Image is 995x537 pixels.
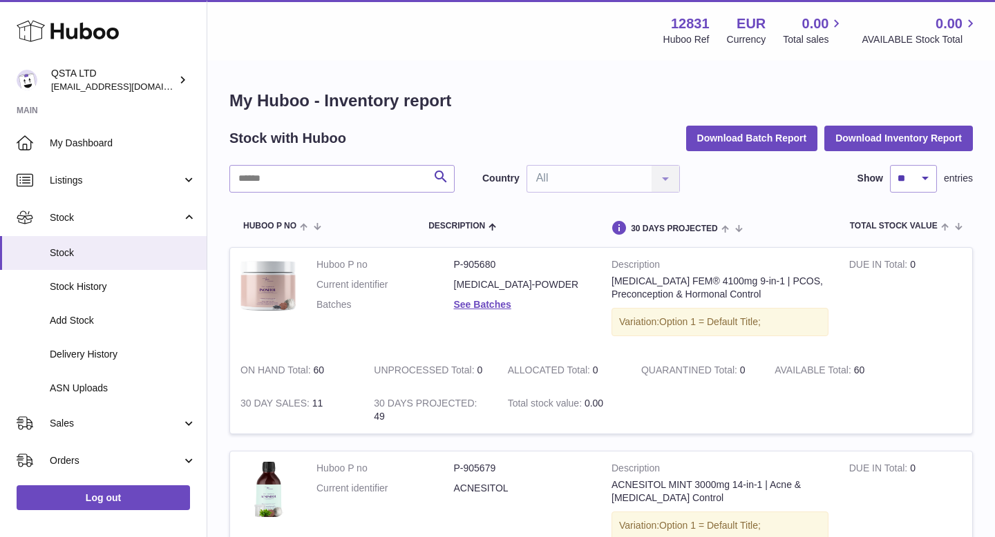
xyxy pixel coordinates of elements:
[454,299,511,310] a: See Batches
[454,462,591,475] dd: P-905679
[50,417,182,430] span: Sales
[783,14,844,46] a: 0.00 Total sales
[230,353,363,387] td: 60
[936,14,963,33] span: 0.00
[857,172,883,185] label: Show
[482,172,520,185] label: Country
[612,462,828,478] strong: Description
[764,353,898,387] td: 60
[240,462,296,517] img: product image
[17,485,190,510] a: Log out
[659,316,761,327] span: Option 1 = Default Title;
[17,70,37,90] img: rodcp10@gmail.com
[374,398,477,412] strong: 30 DAYS PROJECTED
[686,126,818,150] button: Download Batch Report
[737,14,766,33] strong: EUR
[740,364,746,375] span: 0
[850,222,938,231] span: Total stock value
[363,387,497,433] td: 49
[240,364,314,379] strong: ON HAND Total
[497,353,631,387] td: 0
[783,33,844,46] span: Total sales
[454,278,591,291] dd: [MEDICAL_DATA]-POWDER
[839,248,972,353] td: 0
[229,129,346,148] h2: Stock with Huboo
[862,14,978,46] a: 0.00 AVAILABLE Stock Total
[50,348,196,361] span: Delivery History
[663,33,710,46] div: Huboo Ref
[229,90,973,112] h1: My Huboo - Inventory report
[240,258,296,313] img: product image
[316,298,454,311] dt: Batches
[849,259,910,273] strong: DUE IN Total
[862,33,978,46] span: AVAILABLE Stock Total
[454,482,591,495] dd: ACNESITOL
[374,364,477,379] strong: UNPROCESSED Total
[659,520,761,531] span: Option 1 = Default Title;
[508,364,593,379] strong: ALLOCATED Total
[51,81,203,92] span: [EMAIL_ADDRESS][DOMAIN_NAME]
[51,67,176,93] div: QSTA LTD
[50,137,196,150] span: My Dashboard
[585,398,603,409] span: 0.00
[316,278,454,291] dt: Current identifier
[612,308,828,336] div: Variation:
[802,14,829,33] span: 0.00
[849,462,910,477] strong: DUE IN Total
[316,482,454,495] dt: Current identifier
[50,211,182,224] span: Stock
[230,387,363,433] td: 11
[824,126,973,150] button: Download Inventory Report
[631,224,718,233] span: 30 DAYS PROJECTED
[641,364,740,379] strong: QUARANTINED Total
[243,222,296,231] span: Huboo P no
[508,398,585,412] strong: Total stock value
[944,172,973,185] span: entries
[612,258,828,275] strong: Description
[727,33,766,46] div: Currency
[50,280,196,293] span: Stock History
[454,258,591,271] dd: P-905680
[316,258,454,271] dt: Huboo P no
[50,454,182,467] span: Orders
[50,246,196,260] span: Stock
[671,14,710,33] strong: 12831
[50,382,196,395] span: ASN Uploads
[50,174,182,187] span: Listings
[240,398,312,412] strong: 30 DAY SALES
[50,314,196,327] span: Add Stock
[775,364,853,379] strong: AVAILABLE Total
[316,462,454,475] dt: Huboo P no
[428,222,485,231] span: Description
[612,275,828,301] div: [MEDICAL_DATA] FEM® 4100mg 9-in-1 | PCOS, Preconception & Hormonal Control
[363,353,497,387] td: 0
[612,478,828,505] div: ACNESITOL MINT 3000mg 14-in-1 | Acne & [MEDICAL_DATA] Control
